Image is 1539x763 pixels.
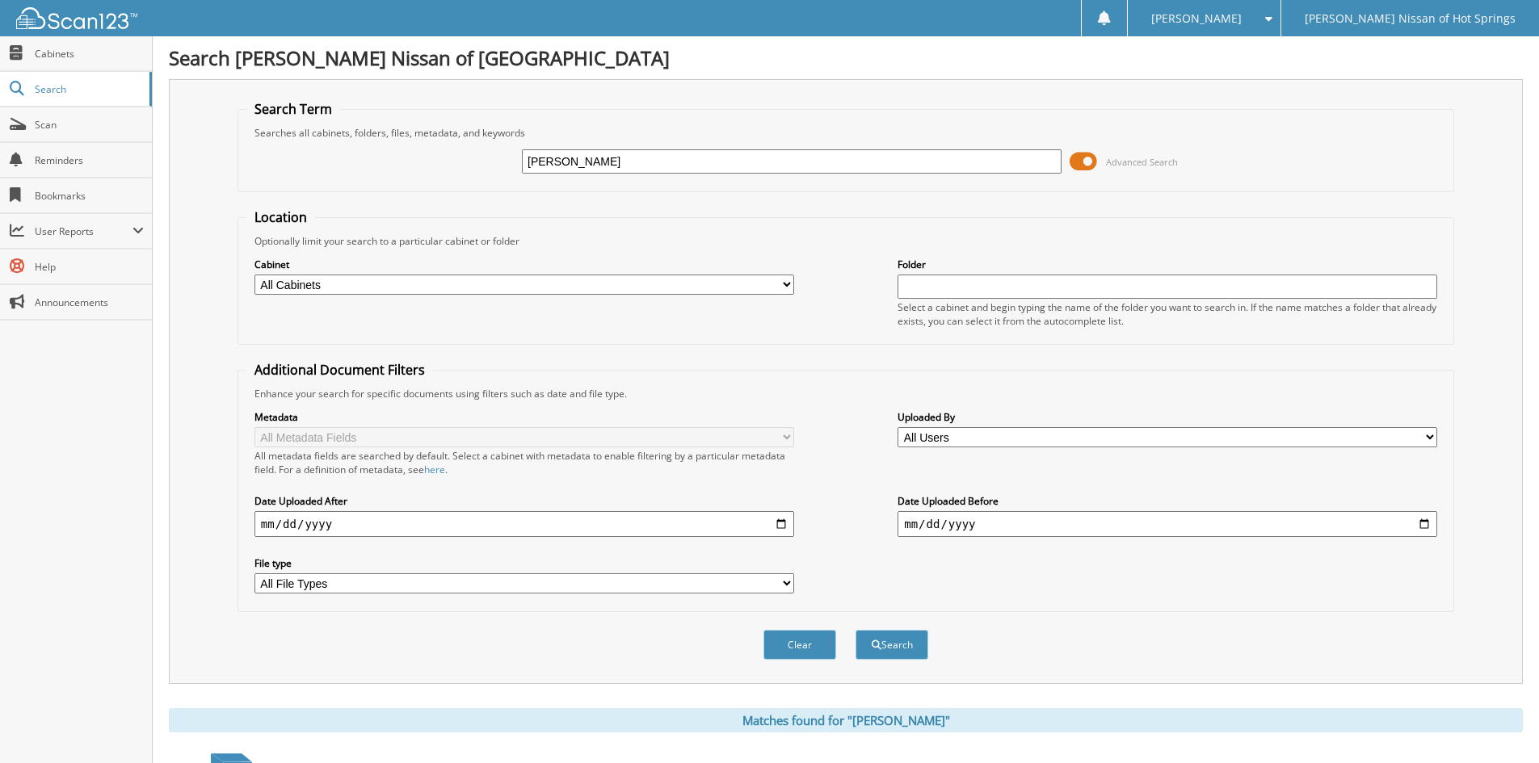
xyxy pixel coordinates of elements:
span: User Reports [35,224,132,238]
input: end [898,511,1437,537]
div: Select a cabinet and begin typing the name of the folder you want to search in. If the name match... [898,300,1437,328]
div: Matches found for "[PERSON_NAME]" [169,708,1523,732]
span: [PERSON_NAME] Nissan of Hot Springs [1305,14,1516,23]
span: Bookmarks [35,189,144,203]
span: Search [35,82,141,96]
button: Search [856,630,928,660]
span: Announcements [35,296,144,309]
legend: Search Term [246,100,340,118]
h1: Search [PERSON_NAME] Nissan of [GEOGRAPHIC_DATA] [169,44,1523,71]
img: scan123-logo-white.svg [16,7,137,29]
label: Date Uploaded After [254,494,794,508]
div: Searches all cabinets, folders, files, metadata, and keywords [246,126,1445,140]
label: File type [254,556,794,570]
a: here [424,463,445,476]
label: Metadata [254,410,794,424]
span: Cabinets [35,47,144,61]
label: Folder [898,258,1437,271]
legend: Location [246,208,315,226]
label: Date Uploaded Before [898,494,1437,508]
span: Help [35,260,144,274]
span: [PERSON_NAME] [1151,14,1242,23]
legend: Additional Document Filters [246,361,433,379]
label: Uploaded By [898,410,1437,424]
span: Reminders [35,153,144,167]
div: Enhance your search for specific documents using filters such as date and file type. [246,387,1445,400]
span: Scan [35,118,144,132]
div: All metadata fields are searched by default. Select a cabinet with metadata to enable filtering b... [254,449,794,476]
label: Cabinet [254,258,794,271]
div: Optionally limit your search to a particular cabinet or folder [246,234,1445,248]
input: start [254,511,794,537]
button: Clear [763,630,836,660]
span: Advanced Search [1106,156,1178,168]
